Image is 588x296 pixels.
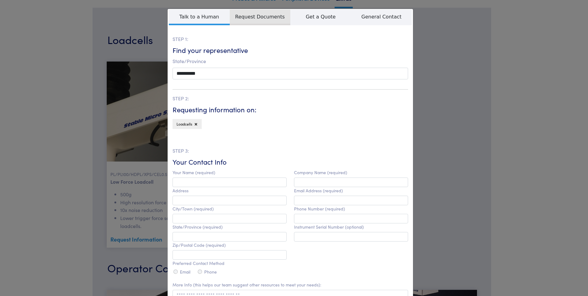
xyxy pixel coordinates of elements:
[290,10,351,24] span: Get a Quote
[173,188,189,193] label: Address
[173,261,224,266] label: Preferred Contact Method
[173,170,215,175] label: Your Name (required)
[351,10,412,24] span: General Contact
[173,35,408,43] p: STEP 1:
[169,10,230,25] span: Talk to a Human
[173,105,408,114] h6: Requesting information on:
[173,206,214,211] label: City/Town (required)
[173,224,223,230] label: State/Province (required)
[173,242,226,248] label: Zip/Postal Code (required)
[180,269,190,274] label: Email
[177,121,192,126] span: Loadcells
[294,224,364,230] label: Instrument Serial Number (optional)
[173,157,408,167] h6: Your Contact Info
[173,147,408,155] p: STEP 3:
[230,10,291,25] span: Request Documents
[204,269,217,274] label: Phone
[294,188,343,193] label: Email Address (required)
[173,282,321,287] label: More Info (this helps our team suggest other resources to meet your needs):
[294,206,345,211] label: Phone Number (required)
[173,46,408,55] h6: Find your representative
[173,94,408,102] p: STEP 2:
[294,170,347,175] label: Company Name (required)
[173,57,408,65] p: State/Province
